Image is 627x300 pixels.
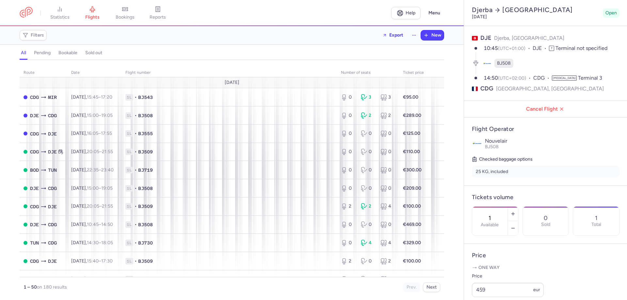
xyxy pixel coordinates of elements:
[85,50,102,56] h4: sold out
[421,30,444,40] button: New
[125,167,133,173] span: 1L
[48,185,57,192] span: CDG
[30,112,39,119] span: DJE
[101,222,113,227] time: 14:50
[135,149,137,155] span: •
[125,258,133,264] span: 1L
[341,240,356,246] div: 0
[30,276,39,283] span: CDG
[403,131,420,136] strong: €125.00
[87,149,99,154] time: 20:05
[431,33,441,38] span: New
[481,222,499,228] label: Available
[71,113,113,118] span: [DATE],
[87,167,114,173] span: –
[87,258,99,264] time: 15:40
[341,203,356,210] div: 2
[48,112,57,119] span: CDG
[380,221,395,228] div: 0
[403,276,421,282] strong: €100.00
[34,50,51,56] h4: pending
[138,203,153,210] span: BJ509
[485,138,619,144] p: Nouvelair
[87,167,99,173] time: 22:35
[380,167,395,173] div: 0
[138,240,153,246] span: BJ730
[361,149,376,155] div: 0
[472,125,619,133] h4: Flight Operator
[361,185,376,192] div: 0
[87,113,113,118] span: –
[484,45,498,51] time: 10:45
[48,221,57,228] span: CDG
[498,75,526,81] span: (UTC+02:00)
[71,94,112,100] span: [DATE],
[337,68,399,78] th: number of seats
[125,130,133,137] span: 1L
[391,7,421,19] a: Help
[138,149,153,155] span: BJ509
[361,203,376,210] div: 2
[76,6,109,20] a: flights
[497,60,511,67] span: BJ508
[605,10,617,16] span: Open
[399,68,428,78] th: Ticket price
[48,148,57,155] span: DJE
[85,14,100,20] span: flights
[71,258,113,264] span: [DATE],
[135,94,137,101] span: •
[544,215,548,221] p: 0
[135,221,137,228] span: •
[135,112,137,119] span: •
[87,149,113,154] span: –
[472,166,619,178] li: 25 KG, included
[472,138,482,149] img: Nouvelair logo
[101,240,113,245] time: 18:05
[48,166,57,174] span: TUN
[138,167,153,173] span: BJ719
[138,258,153,264] span: BJ509
[403,167,422,173] strong: €300.00
[20,30,46,40] button: Filters
[380,149,395,155] div: 0
[125,221,133,228] span: 1L
[423,282,440,292] button: Next
[48,94,57,101] span: MIR
[403,113,421,118] strong: €289.00
[541,222,550,227] p: Sold
[472,283,544,297] input: ---
[341,149,356,155] div: 0
[135,276,137,282] span: •
[480,85,493,93] span: CDG
[30,130,39,137] span: CDG
[389,33,403,38] span: Export
[71,222,113,227] span: [DATE],
[555,45,607,51] span: Terminal not specified
[498,46,525,51] span: (UTC+01:00)
[71,131,112,136] span: [DATE],
[403,222,421,227] strong: €469.00
[380,276,395,282] div: 4
[71,203,113,209] span: [DATE],
[341,258,356,264] div: 2
[30,239,39,246] span: TUN
[403,94,418,100] strong: €95.00
[87,258,113,264] span: –
[380,112,395,119] div: 2
[425,7,444,19] button: Menu
[380,130,395,137] div: 0
[138,185,153,192] span: BJ508
[87,240,113,245] span: –
[87,222,113,227] span: –
[225,80,239,85] span: [DATE]
[71,240,113,245] span: [DATE],
[101,131,112,136] time: 17:55
[87,222,99,227] time: 10:45
[125,240,133,246] span: 1L
[101,167,114,173] time: 23:40
[472,252,619,259] h4: Price
[71,185,113,191] span: [DATE],
[469,106,622,112] span: Cancel Flight
[533,74,552,82] span: CDG
[71,276,113,282] span: [DATE],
